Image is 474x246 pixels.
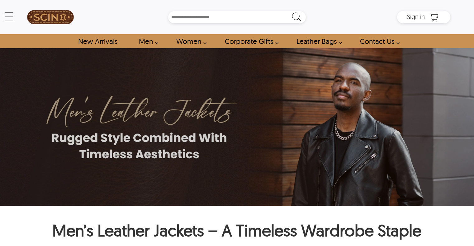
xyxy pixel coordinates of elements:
[407,13,425,21] span: Sign in
[218,34,282,48] a: Shop Leather Corporate Gifts
[71,34,124,48] a: Shop New Arrivals
[169,34,210,48] a: Shop Women Leather Jackets
[353,34,403,48] a: contact-us
[27,3,74,31] img: SCIN
[24,220,450,244] h1: Men’s Leather Jackets – A Timeless Wardrobe Staple
[24,3,77,31] a: SCIN
[289,34,345,48] a: Shop Leather Bags
[132,34,162,48] a: shop men's leather jackets
[428,12,440,22] a: Shopping Cart
[407,15,425,20] a: Sign in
